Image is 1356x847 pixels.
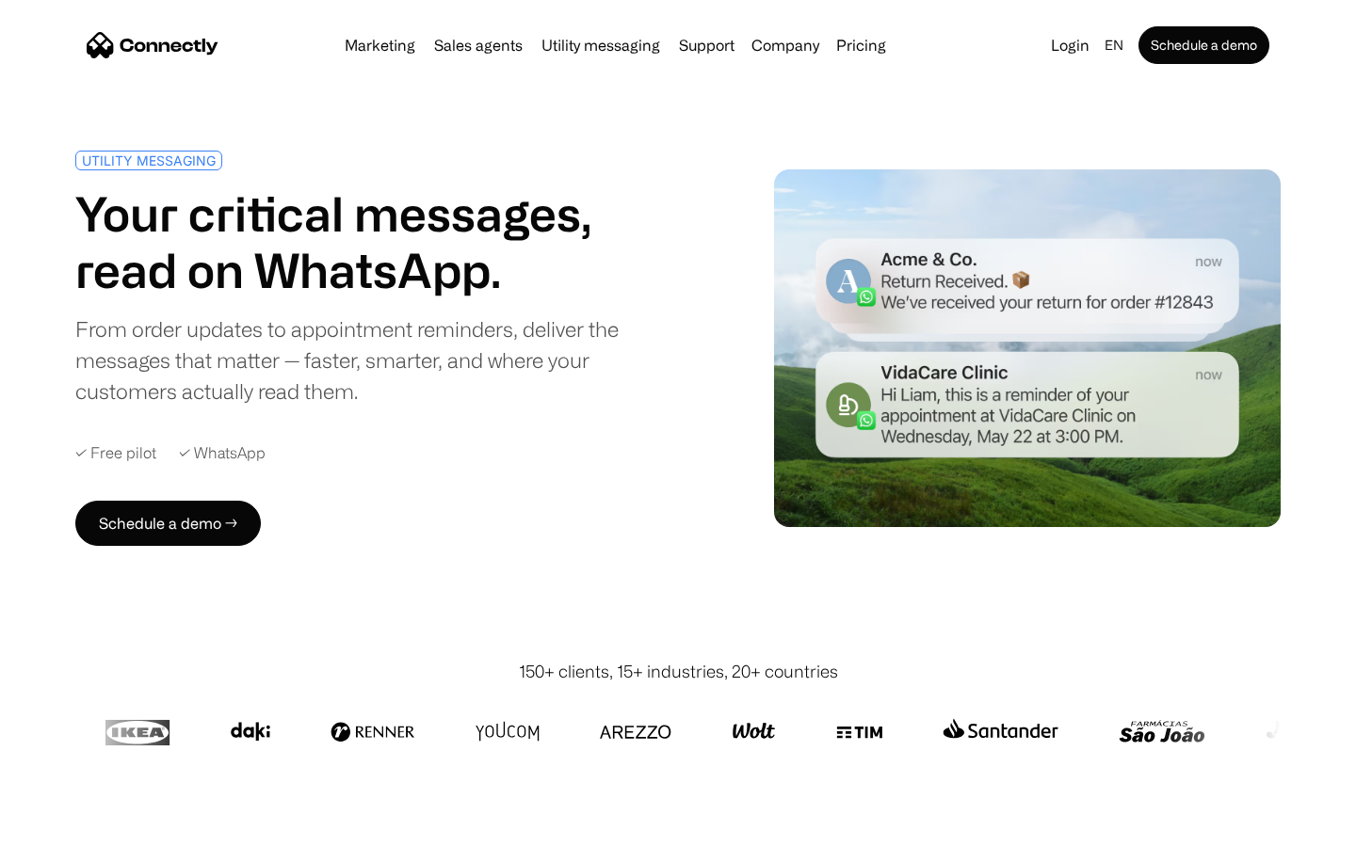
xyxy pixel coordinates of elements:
a: Support [671,38,742,53]
a: Schedule a demo → [75,501,261,546]
div: ✓ Free pilot [75,444,156,462]
a: Schedule a demo [1138,26,1269,64]
a: Login [1043,32,1097,58]
div: UTILITY MESSAGING [82,153,216,168]
div: en [1105,32,1123,58]
div: Company [751,32,819,58]
a: Pricing [829,38,894,53]
div: 150+ clients, 15+ industries, 20+ countries [519,659,838,684]
aside: Language selected: English [19,812,113,840]
a: Sales agents [427,38,530,53]
a: Utility messaging [534,38,668,53]
div: From order updates to appointment reminders, deliver the messages that matter — faster, smarter, ... [75,313,670,407]
a: Marketing [337,38,423,53]
ul: Language list [38,814,113,840]
h1: Your critical messages, read on WhatsApp. [75,185,670,298]
div: ✓ WhatsApp [179,444,266,462]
